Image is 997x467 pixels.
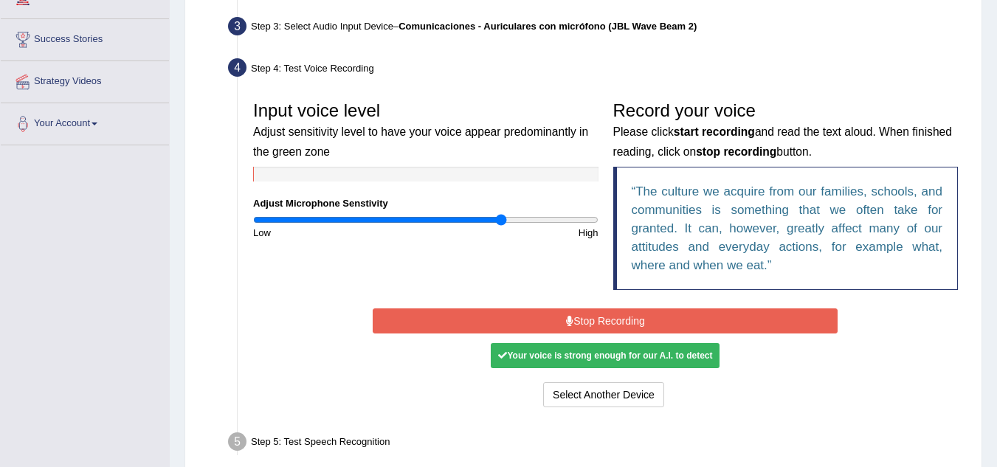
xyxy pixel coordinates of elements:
[674,125,755,138] b: start recording
[253,196,388,210] label: Adjust Microphone Senstivity
[399,21,697,32] b: Comunicaciones - Auriculares con micrófono (JBL Wave Beam 2)
[221,428,975,460] div: Step 5: Test Speech Recognition
[613,101,959,159] h3: Record your voice
[632,184,943,272] q: The culture we acquire from our families, schools, and communities is something that we often tak...
[696,145,776,158] b: stop recording
[491,343,720,368] div: Your voice is strong enough for our A.I. to detect
[426,226,606,240] div: High
[543,382,664,407] button: Select Another Device
[221,54,975,86] div: Step 4: Test Voice Recording
[373,308,838,333] button: Stop Recording
[1,61,169,98] a: Strategy Videos
[1,103,169,140] a: Your Account
[253,101,598,159] h3: Input voice level
[1,19,169,56] a: Success Stories
[253,125,588,157] small: Adjust sensitivity level to have your voice appear predominantly in the green zone
[246,226,426,240] div: Low
[613,125,952,157] small: Please click and read the text aloud. When finished reading, click on button.
[393,21,697,32] span: –
[221,13,975,45] div: Step 3: Select Audio Input Device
